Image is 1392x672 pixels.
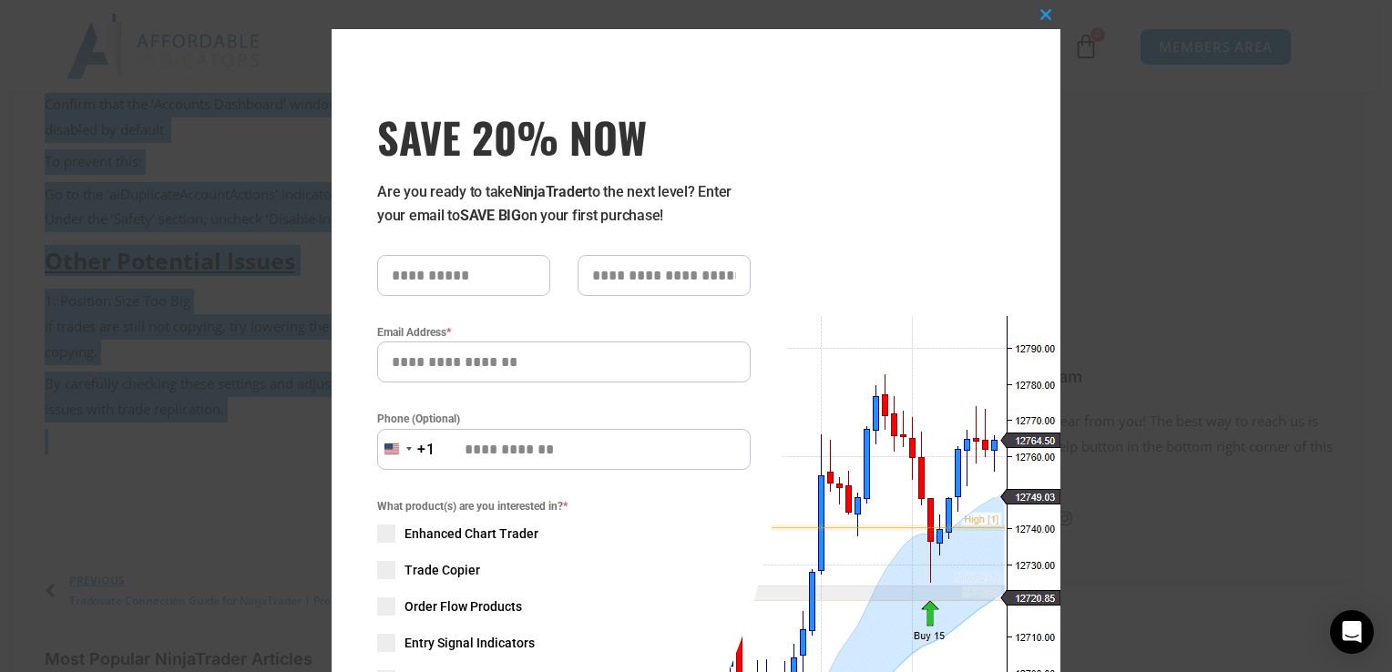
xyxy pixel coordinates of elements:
strong: NinjaTrader [513,183,588,200]
button: Selected country [377,429,435,470]
span: Enhanced Chart Trader [404,524,538,543]
label: Enhanced Chart Trader [377,524,751,543]
span: What product(s) are you interested in? [377,497,751,515]
p: Are you ready to take to the next level? Enter your email to on your first purchase! [377,180,751,228]
span: Order Flow Products [404,597,522,616]
span: SAVE 20% NOW [377,111,751,162]
label: Entry Signal Indicators [377,634,751,652]
span: Entry Signal Indicators [404,634,535,652]
label: Trade Copier [377,561,751,579]
label: Email Address [377,323,751,341]
div: +1 [417,438,435,462]
div: Open Intercom Messenger [1330,610,1374,654]
label: Order Flow Products [377,597,751,616]
label: Phone (Optional) [377,410,751,428]
span: Trade Copier [404,561,480,579]
strong: SAVE BIG [460,207,521,224]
